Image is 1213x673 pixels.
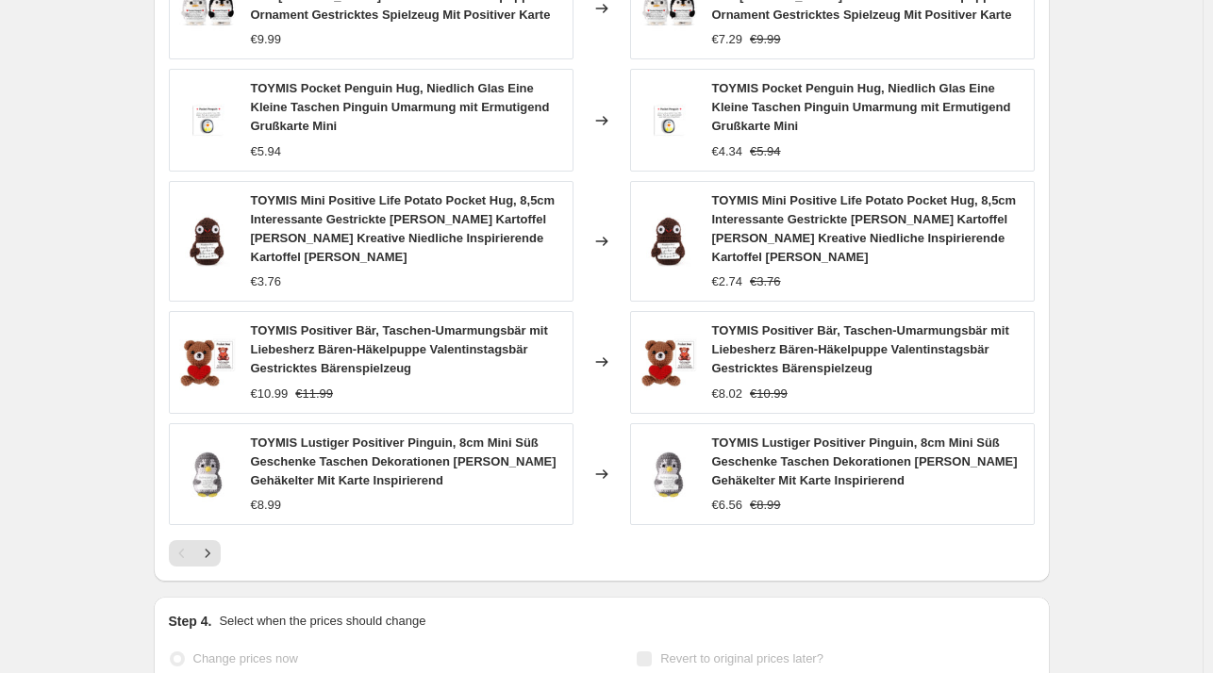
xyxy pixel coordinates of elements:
span: Revert to original prices later? [660,651,823,665]
button: Next [194,540,221,566]
div: €8.02 [712,385,743,403]
div: €2.74 [712,272,743,291]
strike: €8.99 [750,496,781,515]
img: 51v7nka6SYL_80x.jpg [640,92,697,149]
div: €10.99 [251,385,289,403]
strike: €9.99 [750,30,781,49]
div: €3.76 [251,272,282,291]
img: 719Sa6c-0IL_80x.jpg [179,334,236,390]
span: TOYMIS Mini Positive Life Potato Pocket Hug, 8,5cm Interessante Gestrickte [PERSON_NAME] Kartoffe... [712,193,1017,264]
nav: Pagination [169,540,221,566]
img: 51v7nka6SYL_80x.jpg [179,92,236,149]
span: TOYMIS Mini Positive Life Potato Pocket Hug, 8,5cm Interessante Gestrickte [PERSON_NAME] Kartoffe... [251,193,556,264]
img: 61XhjJdkFDL_80x.jpg [640,446,697,502]
img: 61BOyeORQ4L_80x.jpg [179,213,236,270]
strike: €3.76 [750,272,781,291]
span: TOYMIS Positiver Bär, Taschen-Umarmungsbär mit Liebesherz Bären-Häkelpuppe Valentinstagsbär Gestr... [712,323,1009,375]
img: 719Sa6c-0IL_80x.jpg [640,334,697,390]
strike: €10.99 [750,385,788,403]
div: €5.94 [251,142,282,161]
div: €8.99 [251,496,282,515]
div: €9.99 [251,30,282,49]
strike: €5.94 [750,142,781,161]
span: TOYMIS Pocket Penguin Hug, Niedlich Glas Eine Kleine Taschen Pinguin Umarmung mit Ermutigend Gruß... [712,81,1011,133]
div: €7.29 [712,30,743,49]
span: TOYMIS Lustiger Positiver Pinguin, 8cm Mini Süß Geschenke Taschen Dekorationen [PERSON_NAME] Gehä... [712,435,1018,487]
h2: Step 4. [169,612,212,631]
span: Change prices now [193,651,298,665]
span: TOYMIS Pocket Penguin Hug, Niedlich Glas Eine Kleine Taschen Pinguin Umarmung mit Ermutigend Gruß... [251,81,550,133]
img: 61BOyeORQ4L_80x.jpg [640,213,697,270]
img: 61XhjJdkFDL_80x.jpg [179,446,236,502]
strike: €11.99 [295,385,333,403]
p: Select when the prices should change [219,612,425,631]
span: TOYMIS Positiver Bär, Taschen-Umarmungsbär mit Liebesherz Bären-Häkelpuppe Valentinstagsbär Gestr... [251,323,548,375]
span: TOYMIS Lustiger Positiver Pinguin, 8cm Mini Süß Geschenke Taschen Dekorationen [PERSON_NAME] Gehä... [251,435,557,487]
div: €4.34 [712,142,743,161]
div: €6.56 [712,496,743,515]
